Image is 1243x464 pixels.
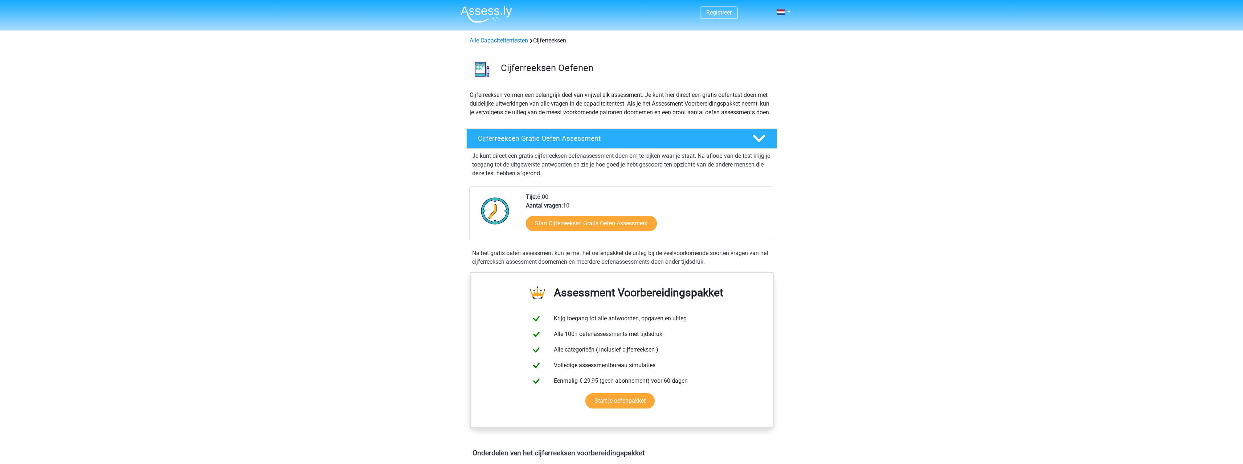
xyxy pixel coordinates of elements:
img: Assessly [461,6,512,23]
div: 6:00 10 [520,193,773,240]
p: Je kunt direct een gratis cijferreeksen oefenassessment doen om te kijken waar je staat. Na afloo... [472,152,771,178]
a: Alle Capaciteitentesten [470,37,528,44]
p: Cijferreeksen vormen een belangrijk deel van vrijwel elk assessment. Je kunt hier direct een grat... [470,91,774,117]
b: Aantal vragen: [526,202,563,209]
h4: Cijferreeksen Gratis Oefen Assessment [478,134,741,143]
a: Start je oefenpakket [585,393,655,408]
h3: Cijferreeksen Oefenen [501,62,771,74]
a: Cijferreeksen Gratis Oefen Assessment [463,128,780,149]
b: Tijd: [526,193,537,200]
h4: Onderdelen van het cijferreeksen voorbereidingspakket [473,449,771,457]
img: Klok [477,193,514,229]
a: Registreer [706,9,732,16]
a: Start Cijferreeksen Gratis Oefen Assessment [526,216,657,231]
div: Na het gratis oefen assessment kun je met het oefenpakket de uitleg bij de veelvoorkomende soorte... [469,249,774,266]
img: cijferreeksen [467,54,498,85]
div: Cijferreeksen [467,36,777,45]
